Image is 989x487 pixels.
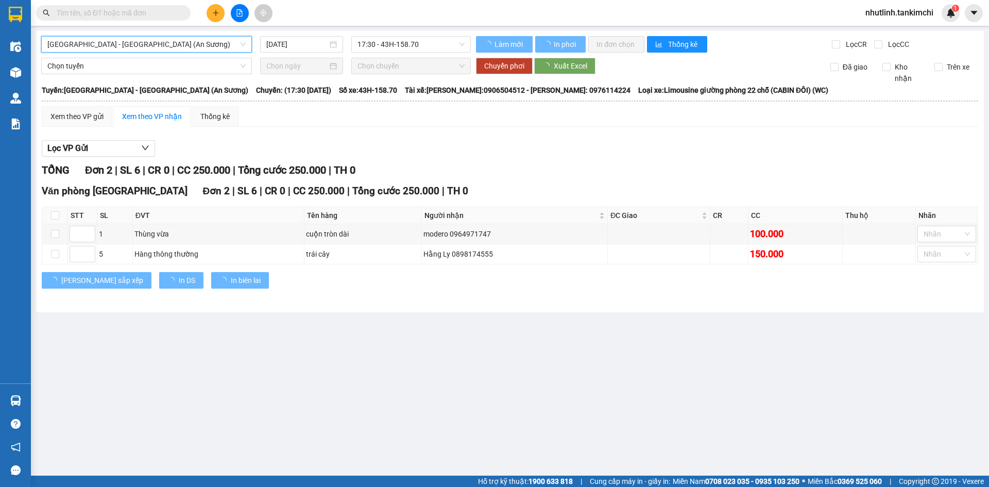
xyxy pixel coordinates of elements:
[97,207,133,224] th: SL
[233,164,235,176] span: |
[969,8,979,18] span: caret-down
[260,9,267,16] span: aim
[750,227,841,241] div: 100.000
[543,41,552,48] span: loading
[141,144,149,152] span: down
[134,228,302,240] div: Thùng vừa
[638,85,828,96] span: Loại xe: Limousine giường phòng 22 chỗ (CABIN ĐÔI) (WC)
[47,142,88,155] span: Lọc VP Gửi
[143,164,145,176] span: |
[352,185,439,197] span: Tổng cước 250.000
[857,6,942,19] span: nhutlinh.tankimchi
[655,41,664,49] span: bar-chart
[748,207,843,224] th: CC
[11,465,21,475] span: message
[293,185,345,197] span: CC 250.000
[11,419,21,429] span: question-circle
[120,164,140,176] span: SL 6
[179,275,195,286] span: In DS
[932,478,939,485] span: copyright
[306,228,420,240] div: cuộn tròn dài
[68,207,97,224] th: STT
[238,164,326,176] span: Tổng cước 250.000
[200,111,230,122] div: Thống kê
[476,58,533,74] button: Chuyển phơi
[447,185,468,197] span: TH 0
[85,164,112,176] span: Đơn 2
[484,41,493,48] span: loading
[203,185,230,197] span: Đơn 2
[405,85,630,96] span: Tài xế: [PERSON_NAME]:0906504512 - [PERSON_NAME]: 0976114224
[843,207,916,224] th: Thu hộ
[838,477,882,485] strong: 0369 525 060
[122,111,182,122] div: Xem theo VP nhận
[705,477,799,485] strong: 0708 023 035 - 0935 103 250
[172,164,175,176] span: |
[42,272,151,289] button: [PERSON_NAME] sắp xếp
[610,210,700,221] span: ĐC Giao
[808,476,882,487] span: Miền Bắc
[478,476,573,487] span: Hỗ trợ kỹ thuật:
[476,36,533,53] button: Làm mới
[219,277,231,284] span: loading
[211,272,269,289] button: In biên lai
[231,275,261,286] span: In biên lai
[256,85,331,96] span: Chuyến: (17:30 [DATE])
[115,164,117,176] span: |
[99,228,131,240] div: 1
[647,36,707,53] button: bar-chartThống kê
[42,140,155,157] button: Lọc VP Gửi
[588,36,644,53] button: In đơn chọn
[99,248,131,260] div: 5
[304,207,422,224] th: Tên hàng
[50,277,61,284] span: loading
[266,60,328,72] input: Chọn ngày
[61,275,143,286] span: [PERSON_NAME] sắp xếp
[159,272,203,289] button: In DS
[232,185,235,197] span: |
[802,479,805,483] span: ⚪️
[839,61,872,73] span: Đã giao
[133,207,304,224] th: ĐVT
[10,41,21,52] img: warehouse-icon
[266,39,328,50] input: 12/10/2025
[134,248,302,260] div: Hàng thông thường
[535,36,586,53] button: In phơi
[918,210,975,221] div: Nhãn
[890,476,891,487] span: |
[424,210,597,221] span: Người nhận
[260,185,262,197] span: |
[47,58,246,74] span: Chọn tuyến
[288,185,291,197] span: |
[10,67,21,78] img: warehouse-icon
[306,248,420,260] div: trái cây
[236,9,243,16] span: file-add
[43,9,50,16] span: search
[42,86,248,94] b: Tuyến: [GEOGRAPHIC_DATA] - [GEOGRAPHIC_DATA] (An Sương)
[750,247,841,261] div: 150.000
[50,111,104,122] div: Xem theo VP gửi
[946,8,956,18] img: icon-new-feature
[334,164,355,176] span: TH 0
[177,164,230,176] span: CC 250.000
[339,85,397,96] span: Số xe: 43H-158.70
[148,164,169,176] span: CR 0
[9,7,22,22] img: logo-vxr
[265,185,285,197] span: CR 0
[581,476,582,487] span: |
[423,248,606,260] div: Hằng Ly 0898174555
[237,185,257,197] span: SL 6
[47,37,246,52] span: Sài Gòn - Đà Nẵng (An Sương)
[554,60,587,72] span: Xuất Excel
[710,207,748,224] th: CR
[534,58,595,74] button: Xuất Excel
[673,476,799,487] span: Miền Nam
[10,119,21,129] img: solution-icon
[590,476,670,487] span: Cung cấp máy in - giấy in:
[57,7,178,19] input: Tìm tên, số ĐT hoặc mã đơn
[542,62,554,70] span: loading
[10,93,21,104] img: warehouse-icon
[11,442,21,452] span: notification
[254,4,272,22] button: aim
[10,395,21,406] img: warehouse-icon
